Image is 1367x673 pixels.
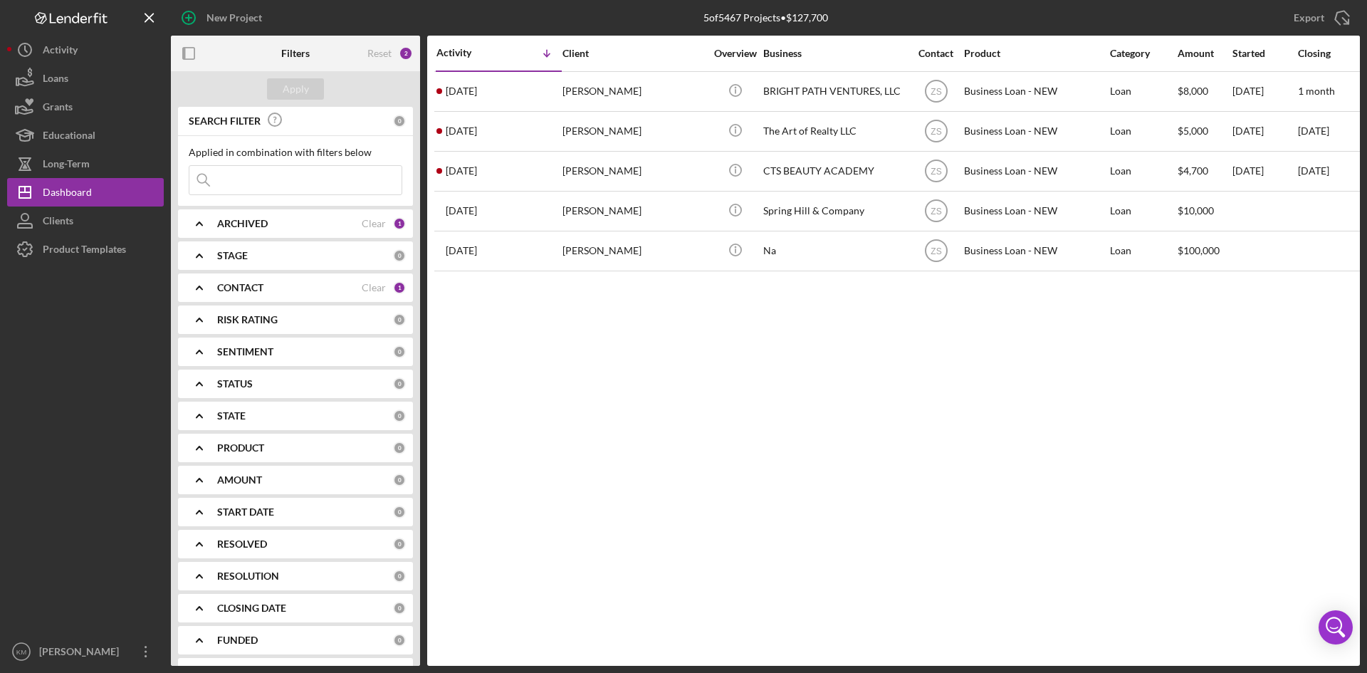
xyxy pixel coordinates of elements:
[217,570,279,582] b: RESOLUTION
[7,207,164,235] button: Clients
[1232,73,1297,110] div: [DATE]
[36,637,128,669] div: [PERSON_NAME]
[7,178,164,207] button: Dashboard
[217,602,286,614] b: CLOSING DATE
[1298,85,1335,97] time: 1 month
[393,281,406,294] div: 1
[931,207,941,216] text: ZS
[7,150,164,178] button: Long-Term
[189,115,261,127] b: SEARCH FILTER
[393,115,406,127] div: 0
[43,36,78,68] div: Activity
[362,218,386,229] div: Clear
[1178,113,1231,150] div: $5,000
[446,85,477,97] time: 2025-08-13 18:51
[217,506,274,518] b: START DATE
[1110,152,1176,190] div: Loan
[217,282,263,293] b: CONTACT
[763,152,906,190] div: CTS BEAUTY ACADEMY
[217,442,264,454] b: PRODUCT
[703,12,828,24] div: 5 of 5467 Projects • $127,700
[1110,232,1176,270] div: Loan
[763,192,906,230] div: Spring Hill & Company
[1110,192,1176,230] div: Loan
[393,345,406,358] div: 0
[7,235,164,264] button: Product Templates
[393,570,406,583] div: 0
[206,4,262,32] div: New Project
[562,73,705,110] div: [PERSON_NAME]
[562,192,705,230] div: [PERSON_NAME]
[1232,152,1297,190] div: [DATE]
[16,648,26,656] text: KM
[964,73,1106,110] div: Business Loan - NEW
[7,121,164,150] button: Educational
[1110,73,1176,110] div: Loan
[267,78,324,100] button: Apply
[393,538,406,551] div: 0
[1178,192,1231,230] div: $10,000
[562,48,705,59] div: Client
[393,442,406,454] div: 0
[43,235,126,267] div: Product Templates
[1178,232,1231,270] div: $100,000
[43,150,90,182] div: Long-Term
[7,93,164,121] button: Grants
[446,245,477,256] time: 2024-09-09 17:15
[708,48,762,59] div: Overview
[562,113,705,150] div: [PERSON_NAME]
[43,207,73,239] div: Clients
[217,378,253,390] b: STATUS
[393,409,406,422] div: 0
[964,113,1106,150] div: Business Loan - NEW
[436,47,499,58] div: Activity
[367,48,392,59] div: Reset
[393,506,406,518] div: 0
[7,637,164,666] button: KM[PERSON_NAME]
[281,48,310,59] b: Filters
[43,178,92,210] div: Dashboard
[393,634,406,647] div: 0
[1298,125,1329,137] time: [DATE]
[964,232,1106,270] div: Business Loan - NEW
[43,121,95,153] div: Educational
[393,313,406,326] div: 0
[1298,165,1329,177] time: [DATE]
[562,232,705,270] div: [PERSON_NAME]
[1178,73,1231,110] div: $8,000
[217,346,273,358] b: SENTIMENT
[446,165,477,177] time: 2025-06-17 17:52
[217,474,262,486] b: AMOUNT
[217,635,258,646] b: FUNDED
[43,93,73,125] div: Grants
[931,127,941,137] text: ZS
[362,282,386,293] div: Clear
[763,113,906,150] div: The Art of Realty LLC
[1110,113,1176,150] div: Loan
[1232,113,1297,150] div: [DATE]
[393,217,406,230] div: 1
[171,4,276,32] button: New Project
[393,474,406,486] div: 0
[283,78,309,100] div: Apply
[763,73,906,110] div: BRIGHT PATH VENTURES, LLC
[1178,48,1231,59] div: Amount
[1294,4,1324,32] div: Export
[964,152,1106,190] div: Business Loan - NEW
[446,125,477,137] time: 2025-06-23 17:12
[7,64,164,93] button: Loans
[399,46,413,61] div: 2
[7,36,164,64] button: Activity
[217,314,278,325] b: RISK RATING
[931,87,941,97] text: ZS
[217,218,268,229] b: ARCHIVED
[189,147,402,158] div: Applied in combination with filters below
[1232,48,1297,59] div: Started
[393,249,406,262] div: 0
